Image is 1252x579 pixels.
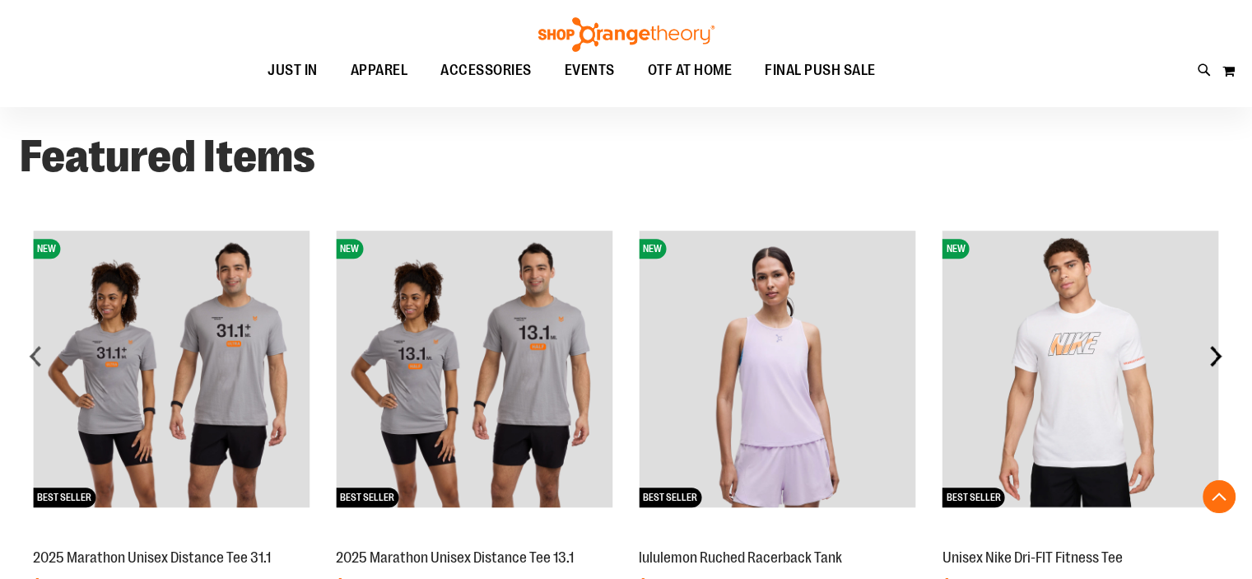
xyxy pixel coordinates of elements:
[336,531,612,544] a: 2025 Marathon Unisex Distance Tee 13.1NEWBEST SELLER
[334,52,425,90] a: APPAREL
[33,231,310,507] img: 2025 Marathon Unisex Distance Tee 31.1
[33,488,95,507] span: BEST SELLER
[336,549,574,566] a: 2025 Marathon Unisex Distance Tee 13.1
[548,52,631,90] a: EVENTS
[424,52,548,90] a: ACCESSORIES
[942,239,969,259] span: NEW
[565,52,615,89] span: EVENTS
[631,52,749,90] a: OTF AT HOME
[251,52,334,90] a: JUST IN
[639,488,701,507] span: BEST SELLER
[33,531,310,544] a: 2025 Marathon Unisex Distance Tee 31.1NEWBEST SELLER
[639,531,915,544] a: lululemon Ruched Racerback TankNEWBEST SELLER
[1199,339,1232,372] div: next
[748,52,892,90] a: FINAL PUSH SALE
[336,488,398,507] span: BEST SELLER
[336,239,363,259] span: NEW
[942,531,1218,544] a: Unisex Nike Dri-FIT Fitness TeeNEWBEST SELLER
[942,549,1122,566] a: Unisex Nike Dri-FIT Fitness Tee
[648,52,733,89] span: OTF AT HOME
[33,549,271,566] a: 2025 Marathon Unisex Distance Tee 31.1
[33,239,60,259] span: NEW
[639,549,842,566] a: lululemon Ruched Racerback Tank
[440,52,532,89] span: ACCESSORIES
[20,339,53,372] div: prev
[1203,480,1236,513] button: Back To Top
[765,52,876,89] span: FINAL PUSH SALE
[268,52,318,89] span: JUST IN
[351,52,408,89] span: APPAREL
[639,231,915,507] img: lululemon Ruched Racerback Tank
[639,239,666,259] span: NEW
[942,488,1004,507] span: BEST SELLER
[942,231,1218,507] img: Unisex Nike Dri-FIT Fitness Tee
[536,17,717,52] img: Shop Orangetheory
[336,231,612,507] img: 2025 Marathon Unisex Distance Tee 13.1
[20,131,315,182] strong: Featured Items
